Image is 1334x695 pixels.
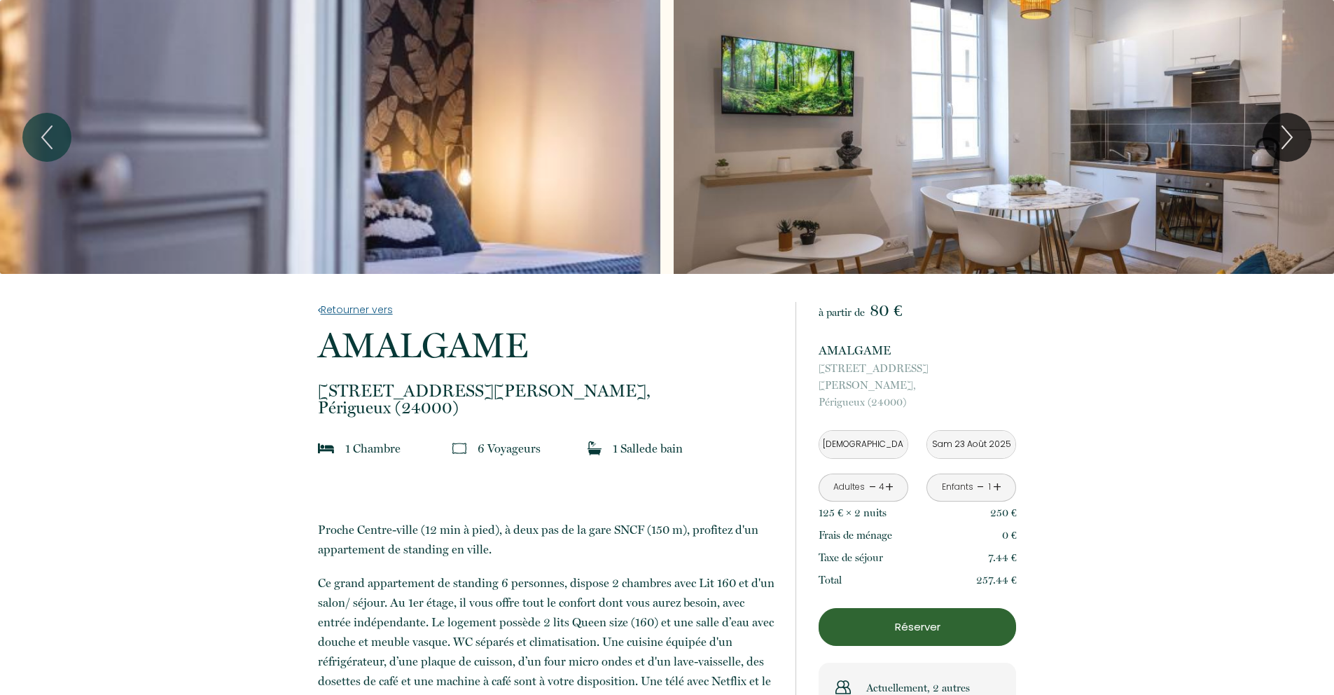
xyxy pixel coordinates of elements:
span: s [882,507,887,519]
p: Périgueux (24000) [318,383,777,416]
p: 250 € [990,504,1017,521]
img: users [835,680,851,695]
input: Arrivée [819,431,908,458]
input: Départ [927,431,1015,458]
img: guests [452,441,466,455]
p: 1 Chambre [345,439,401,458]
div: 4 [878,481,885,494]
button: Réserver [819,608,1016,646]
p: AMALGAME [318,328,777,363]
p: Taxe de séjour [819,549,883,566]
p: 257.44 € [976,572,1017,589]
p: 6 Voyageur [478,439,541,458]
span: [STREET_ADDRESS][PERSON_NAME], [819,360,1016,394]
a: - [869,476,877,498]
div: Adultes [833,481,865,494]
span: à partir de [819,306,865,319]
p: AMALGAME [819,340,1016,360]
button: Next [1263,113,1312,162]
span: s [536,441,541,455]
a: + [993,476,1001,498]
p: Périgueux (24000) [819,360,1016,411]
a: - [977,476,985,498]
p: Total [819,572,842,589]
p: Réserver [824,619,1011,635]
p: 1 Salle de bain [613,439,683,458]
p: 7.44 € [988,549,1017,566]
div: Enfants [942,481,973,494]
p: Frais de ménage [819,527,892,544]
p: 0 € [1002,527,1017,544]
p: 125 € × 2 nuit [819,504,887,521]
a: + [885,476,894,498]
span: 80 € [870,301,902,320]
div: 1 [986,481,993,494]
span: [STREET_ADDRESS][PERSON_NAME], [318,383,777,399]
a: Retourner vers [318,302,777,317]
button: Previous [22,113,71,162]
p: Proche Centre-ville (12 min à pied), à deux pas de la gare SNCF (150 m), profitez d'un appartemen... [318,520,777,559]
